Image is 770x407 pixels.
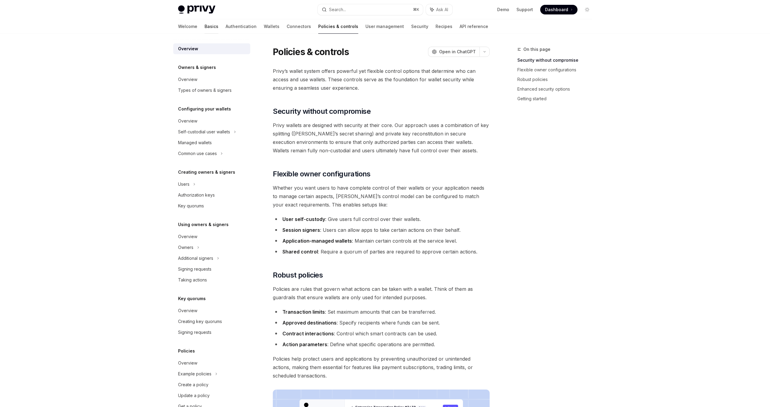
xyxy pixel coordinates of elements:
[273,67,490,92] span: Privy’s wallet system offers powerful yet flexible control options that determine who can access ...
[318,4,423,15] button: Search...⌘K
[178,19,197,34] a: Welcome
[287,19,311,34] a: Connectors
[178,295,206,302] h5: Key quorums
[516,7,533,13] a: Support
[318,19,358,34] a: Policies & controls
[173,305,250,316] a: Overview
[178,128,230,135] div: Self-custodial user wallets
[178,150,217,157] div: Common use cases
[178,45,198,52] div: Overview
[282,331,334,337] strong: Contract interactions
[226,19,257,34] a: Authentication
[178,64,216,71] h5: Owners & signers
[273,329,490,338] li: : Control which smart contracts can be used.
[273,184,490,209] span: Whether you want users to have complete control of their wallets or your application needs to man...
[173,85,250,96] a: Types of owners & signers
[282,227,320,233] strong: Session signers
[282,238,352,244] strong: Application-managed wallets
[273,318,490,327] li: : Specify recipients where funds can be sent.
[178,117,197,125] div: Overview
[517,94,597,104] a: Getting started
[173,43,250,54] a: Overview
[439,49,476,55] span: Open in ChatGPT
[173,327,250,338] a: Signing requests
[273,270,323,280] span: Robust policies
[460,19,488,34] a: API reference
[178,105,231,113] h5: Configuring your wallets
[178,191,215,199] div: Authorization keys
[273,215,490,223] li: : Give users full control over their wallets.
[178,87,232,94] div: Types of owners & signers
[517,75,597,84] a: Robust policies
[173,190,250,200] a: Authorization keys
[173,390,250,401] a: Update a policy
[273,340,490,349] li: : Define what specific operations are permitted.
[173,200,250,211] a: Key quorums
[173,275,250,285] a: Taking actions
[273,169,371,179] span: Flexible owner configurations
[545,7,568,13] span: Dashboard
[273,247,490,256] li: : Require a quorum of parties are required to approve certain actions.
[264,19,279,34] a: Wallets
[411,19,428,34] a: Security
[436,7,448,13] span: Ask AI
[178,307,197,314] div: Overview
[178,244,193,251] div: Owners
[178,359,197,367] div: Overview
[426,4,452,15] button: Ask AI
[523,46,550,53] span: On this page
[173,358,250,368] a: Overview
[273,121,490,155] span: Privy wallets are designed with security at their core. Our approach uses a combination of key sp...
[178,318,222,325] div: Creating key quorums
[329,6,346,13] div: Search...
[540,5,577,14] a: Dashboard
[282,309,325,315] strong: Transaction limits
[517,55,597,65] a: Security without compromise
[178,370,211,377] div: Example policies
[436,19,452,34] a: Recipes
[173,74,250,85] a: Overview
[282,216,325,222] strong: User self-custody
[273,308,490,316] li: : Set maximum amounts that can be transferred.
[178,139,212,146] div: Managed wallets
[173,379,250,390] a: Create a policy
[517,65,597,75] a: Flexible owner configurations
[178,5,215,14] img: light logo
[178,276,207,284] div: Taking actions
[428,47,479,57] button: Open in ChatGPT
[178,169,235,176] h5: Creating owners & signers
[273,107,371,116] span: Security without compromise
[178,255,213,262] div: Additional signers
[178,347,195,355] h5: Policies
[282,249,318,255] strong: Shared control
[365,19,404,34] a: User management
[173,116,250,126] a: Overview
[273,355,490,380] span: Policies help protect users and applications by preventing unauthorized or unintended actions, ma...
[413,7,419,12] span: ⌘ K
[282,341,327,347] strong: Action parameters
[173,316,250,327] a: Creating key quorums
[273,237,490,245] li: : Maintain certain controls at the service level.
[178,202,204,210] div: Key quorums
[178,329,211,336] div: Signing requests
[173,231,250,242] a: Overview
[178,266,211,273] div: Signing requests
[582,5,592,14] button: Toggle dark mode
[282,320,337,326] strong: Approved destinations
[178,381,208,388] div: Create a policy
[173,264,250,275] a: Signing requests
[178,221,229,228] h5: Using owners & signers
[178,76,197,83] div: Overview
[173,137,250,148] a: Managed wallets
[273,226,490,234] li: : Users can allow apps to take certain actions on their behalf.
[205,19,218,34] a: Basics
[497,7,509,13] a: Demo
[273,46,349,57] h1: Policies & controls
[517,84,597,94] a: Enhanced security options
[178,181,189,188] div: Users
[178,392,210,399] div: Update a policy
[273,285,490,302] span: Policies are rules that govern what actions can be taken with a wallet. Think of them as guardrai...
[178,233,197,240] div: Overview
